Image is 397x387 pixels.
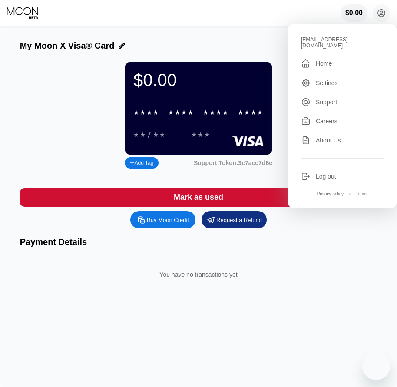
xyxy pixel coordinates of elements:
[301,58,311,69] div: 
[301,58,384,69] div: Home
[20,188,377,207] div: Mark as used
[362,352,390,380] iframe: Button to launch messaging window
[194,159,272,166] div: Support Token:3c7acc7d6e
[345,9,363,17] div: $0.00
[316,79,338,86] div: Settings
[301,172,384,181] div: Log out
[216,216,262,224] div: Request a Refund
[130,160,153,166] div: Add Tag
[133,70,264,90] div: $0.00
[27,262,371,287] div: You have no transactions yet
[317,192,344,196] div: Privacy policy
[301,36,384,49] div: [EMAIL_ADDRESS][DOMAIN_NAME]
[174,192,223,202] div: Mark as used
[316,118,337,125] div: Careers
[125,157,159,169] div: Add Tag
[316,137,341,144] div: About Us
[147,216,189,224] div: Buy Moon Credit
[341,4,367,22] div: $0.00
[316,60,332,67] div: Home
[194,159,272,166] div: Support Token: 3c7acc7d6e
[301,116,384,126] div: Careers
[20,237,377,247] div: Payment Details
[356,192,367,196] div: Terms
[316,99,337,106] div: Support
[130,211,195,228] div: Buy Moon Credit
[202,211,267,228] div: Request a Refund
[316,173,336,180] div: Log out
[20,41,115,51] div: My Moon X Visa® Card
[301,78,384,88] div: Settings
[301,97,384,107] div: Support
[301,136,384,145] div: About Us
